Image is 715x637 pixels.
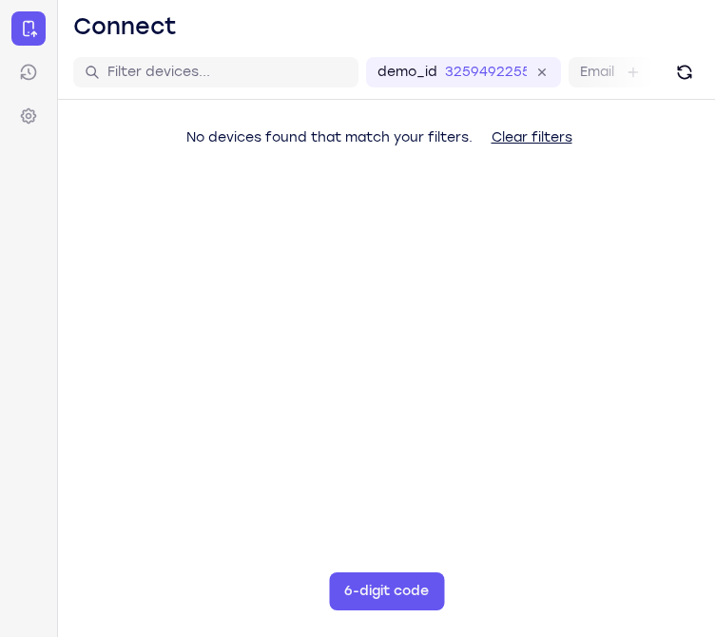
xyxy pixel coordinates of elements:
[580,63,614,82] label: Email
[11,55,46,89] a: Sessions
[329,572,444,610] button: 6-digit code
[11,99,46,133] a: Settings
[73,11,177,42] h1: Connect
[669,57,700,87] button: Refresh
[186,129,473,145] span: No devices found that match your filters.
[107,63,347,82] input: Filter devices...
[11,11,46,46] a: Connect
[377,63,437,82] label: demo_id
[476,119,588,157] button: Clear filters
